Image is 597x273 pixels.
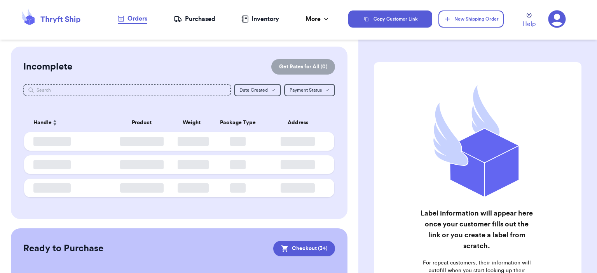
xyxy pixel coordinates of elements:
[234,84,281,96] button: Date Created
[522,19,536,29] span: Help
[522,13,536,29] a: Help
[118,14,147,23] div: Orders
[419,208,535,251] h2: Label information will appear here once your customer fills out the link or you create a label fr...
[290,88,322,92] span: Payment Status
[23,61,72,73] h2: Incomplete
[273,241,335,256] button: Checkout (34)
[23,242,103,255] h2: Ready to Purchase
[173,113,210,132] th: Weight
[52,118,58,127] button: Sort ascending
[266,113,334,132] th: Address
[23,84,231,96] input: Search
[271,59,335,75] button: Get Rates for All (0)
[111,113,173,132] th: Product
[305,14,330,24] div: More
[239,88,268,92] span: Date Created
[348,10,432,28] button: Copy Customer Link
[174,14,215,24] a: Purchased
[118,14,147,24] a: Orders
[210,113,266,132] th: Package Type
[438,10,504,28] button: New Shipping Order
[33,119,52,127] span: Handle
[241,14,279,24] a: Inventory
[284,84,335,96] button: Payment Status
